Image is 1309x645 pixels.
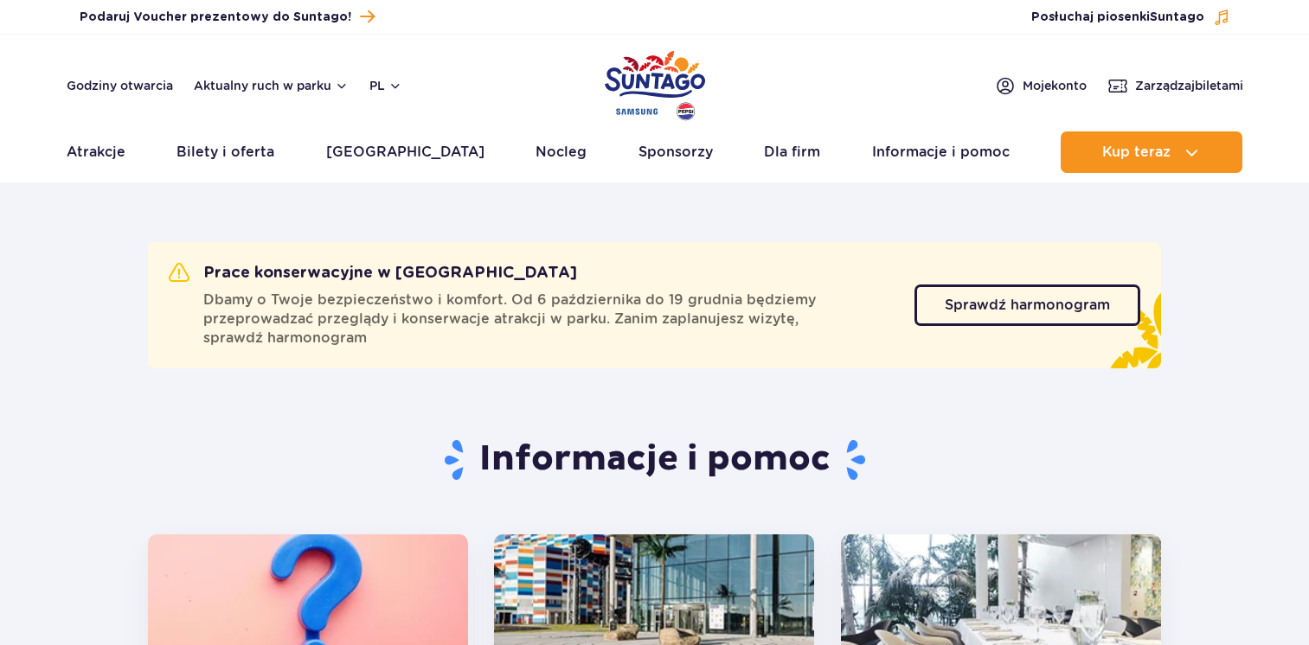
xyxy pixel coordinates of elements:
[1061,131,1242,173] button: Kup teraz
[1102,144,1171,160] span: Kup teraz
[536,131,587,173] a: Nocleg
[1031,9,1230,26] button: Posłuchaj piosenkiSuntago
[176,131,274,173] a: Bilety i oferta
[80,5,375,29] a: Podaruj Voucher prezentowy do Suntago!
[148,437,1161,482] h1: Informacje i pomoc
[638,131,713,173] a: Sponsorzy
[872,131,1010,173] a: Informacje i pomoc
[1023,77,1087,94] span: Moje konto
[1135,77,1243,94] span: Zarządzaj biletami
[203,291,894,348] span: Dbamy o Twoje bezpieczeństwo i komfort. Od 6 października do 19 grudnia będziemy przeprowadzać pr...
[1107,75,1243,96] a: Zarządzajbiletami
[194,79,349,93] button: Aktualny ruch w parku
[1031,9,1204,26] span: Posłuchaj piosenki
[67,131,125,173] a: Atrakcje
[764,131,820,173] a: Dla firm
[995,75,1087,96] a: Mojekonto
[67,77,173,94] a: Godziny otwarcia
[945,298,1110,312] span: Sprawdź harmonogram
[326,131,484,173] a: [GEOGRAPHIC_DATA]
[605,43,705,123] a: Park of Poland
[80,9,351,26] span: Podaruj Voucher prezentowy do Suntago!
[1150,11,1204,23] span: Suntago
[369,77,402,94] button: pl
[914,284,1140,326] a: Sprawdź harmonogram
[169,263,577,284] h2: Prace konserwacyjne w [GEOGRAPHIC_DATA]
